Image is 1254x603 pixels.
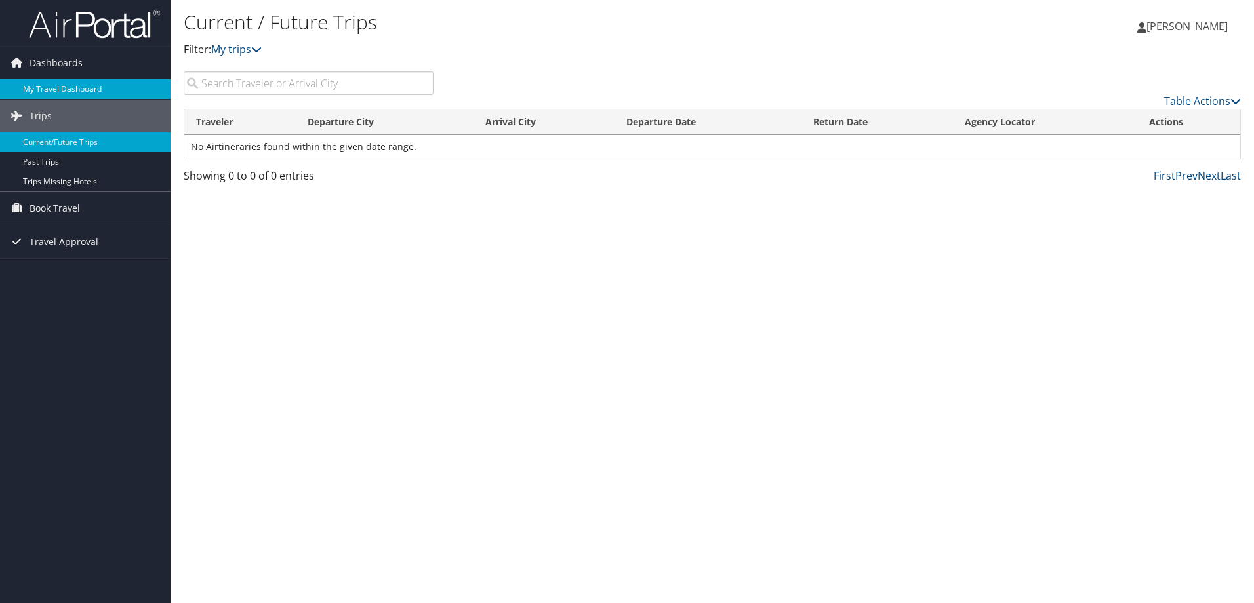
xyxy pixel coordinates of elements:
[1137,109,1240,135] th: Actions
[184,41,889,58] p: Filter:
[1146,19,1228,33] span: [PERSON_NAME]
[30,47,83,79] span: Dashboards
[184,109,296,135] th: Traveler: activate to sort column ascending
[184,168,434,190] div: Showing 0 to 0 of 0 entries
[184,71,434,95] input: Search Traveler or Arrival City
[30,100,52,132] span: Trips
[296,109,474,135] th: Departure City: activate to sort column ascending
[184,135,1240,159] td: No Airtineraries found within the given date range.
[30,192,80,225] span: Book Travel
[184,9,889,36] h1: Current / Future Trips
[211,42,262,56] a: My trips
[1154,168,1175,183] a: First
[1164,94,1241,108] a: Table Actions
[474,109,615,135] th: Arrival City: activate to sort column ascending
[953,109,1137,135] th: Agency Locator: activate to sort column ascending
[801,109,953,135] th: Return Date: activate to sort column ascending
[1175,168,1198,183] a: Prev
[30,225,98,258] span: Travel Approval
[1137,7,1241,46] a: [PERSON_NAME]
[615,109,801,135] th: Departure Date: activate to sort column descending
[29,9,160,39] img: airportal-logo.png
[1198,168,1221,183] a: Next
[1221,168,1241,183] a: Last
